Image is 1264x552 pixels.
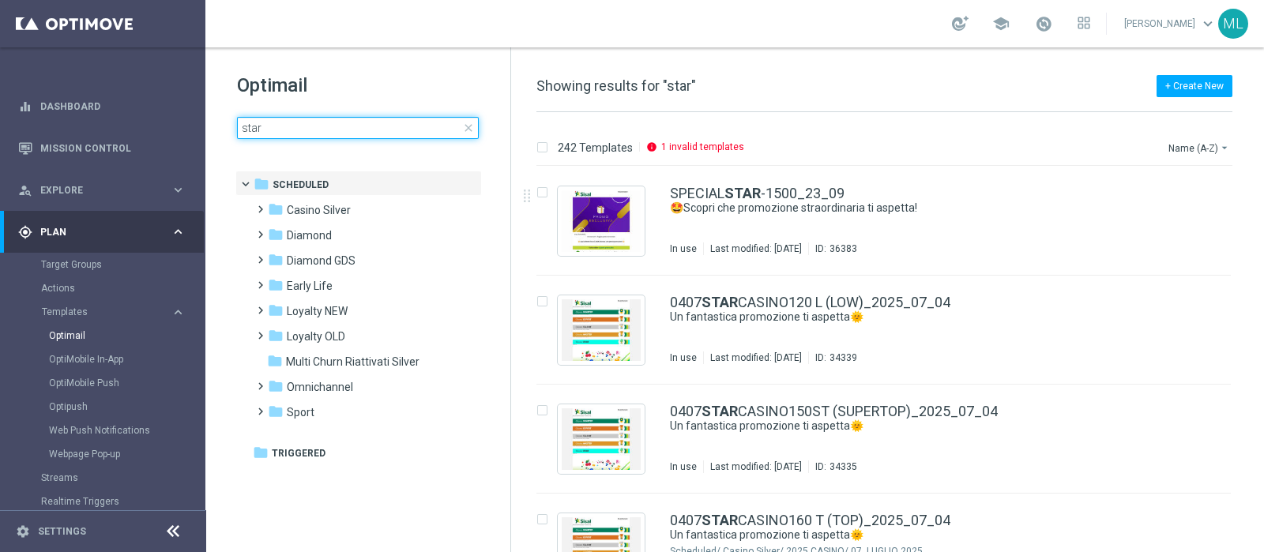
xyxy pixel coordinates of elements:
[670,528,1164,543] div: Un fantastica promozione ti aspetta🌞
[670,460,697,473] div: In use
[41,300,204,466] div: Templates
[287,253,355,268] span: Diamond GDS
[17,184,186,197] button: person_search Explore keyboard_arrow_right
[702,512,738,528] b: STAR
[829,460,857,473] div: 34335
[42,307,155,317] span: Templates
[536,77,696,94] span: Showing results for "star"
[237,117,479,139] input: Search Template
[268,201,284,217] i: folder
[18,183,32,197] i: person_search
[670,419,1164,434] div: Un fantastica promozione ti aspetta🌞
[287,228,332,242] span: Diamond
[268,328,284,344] i: folder
[670,295,950,310] a: 0407STARCASINO120 L (LOW)_2025_07_04
[287,304,348,318] span: Loyalty NEW
[49,324,204,347] div: Optimail
[41,471,164,484] a: Streams
[272,446,325,460] span: Triggered
[521,167,1261,276] div: Press SPACE to select this row.
[670,201,1128,216] a: 🤩Scopri che promozione straordinaria ti aspetta!
[41,258,164,271] a: Target Groups
[1157,75,1232,97] button: + Create New
[670,186,845,201] a: SPECIALSTAR-1500_23_09
[670,351,697,364] div: In use
[254,176,269,192] i: folder
[808,242,857,255] div: ID:
[41,490,204,513] div: Realtime Triggers
[38,527,86,536] a: Settings
[49,400,164,413] a: Optipush
[1218,9,1248,39] div: ML
[268,277,284,293] i: folder
[287,279,333,293] span: Early Life
[40,186,171,195] span: Explore
[558,141,633,155] p: 242 Templates
[49,424,164,437] a: Web Push Notifications
[462,122,475,134] span: close
[18,225,32,239] i: gps_fixed
[704,460,808,473] div: Last modified: [DATE]
[18,183,171,197] div: Explore
[49,329,164,342] a: Optimail
[562,190,641,252] img: 36383.jpeg
[268,302,284,318] i: folder
[273,178,329,192] span: Scheduled
[268,227,284,242] i: folder
[49,448,164,460] a: Webpage Pop-up
[41,282,164,295] a: Actions
[287,380,353,394] span: Omnichannel
[41,466,204,490] div: Streams
[1123,12,1218,36] a: [PERSON_NAME]keyboard_arrow_down
[253,445,269,460] i: folder
[268,252,284,268] i: folder
[171,224,186,239] i: keyboard_arrow_right
[670,419,1128,434] a: Un fantastica promozione ti aspetta🌞
[808,351,857,364] div: ID:
[49,419,204,442] div: Web Push Notifications
[237,73,479,98] h1: Optimail
[521,276,1261,385] div: Press SPACE to select this row.
[18,85,186,127] div: Dashboard
[268,378,284,394] i: folder
[670,404,998,419] a: 0407STARCASINO150ST (SUPERTOP)_2025_07_04
[670,310,1164,325] div: Un fantastica promozione ti aspetta🌞
[18,127,186,169] div: Mission Control
[17,100,186,113] button: equalizer Dashboard
[286,355,419,369] span: Multi Churn Riattivati Silver
[829,351,857,364] div: 34339
[670,513,950,528] a: 0407STARCASINO160 T (TOP)_2025_07_04
[287,203,351,217] span: Casino Silver
[171,305,186,320] i: keyboard_arrow_right
[42,307,171,317] div: Templates
[829,242,857,255] div: 36383
[171,182,186,197] i: keyboard_arrow_right
[562,408,641,470] img: 34335.jpeg
[287,329,345,344] span: Loyalty OLD
[41,495,164,508] a: Realtime Triggers
[521,385,1261,494] div: Press SPACE to select this row.
[17,226,186,238] button: gps_fixed Plan keyboard_arrow_right
[670,528,1128,543] a: Un fantastica promozione ti aspetta🌞
[41,276,204,300] div: Actions
[40,85,186,127] a: Dashboard
[49,347,204,371] div: OptiMobile In-App
[267,353,283,369] i: folder
[49,442,204,466] div: Webpage Pop-up
[18,100,32,114] i: equalizer
[808,460,857,473] div: ID:
[41,306,186,318] div: Templates keyboard_arrow_right
[49,395,204,419] div: Optipush
[661,141,744,153] p: 1 invalid templates
[17,142,186,155] button: Mission Control
[49,353,164,366] a: OptiMobile In-App
[1199,15,1217,32] span: keyboard_arrow_down
[268,404,284,419] i: folder
[49,377,164,389] a: OptiMobile Push
[40,227,171,237] span: Plan
[18,225,171,239] div: Plan
[49,371,204,395] div: OptiMobile Push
